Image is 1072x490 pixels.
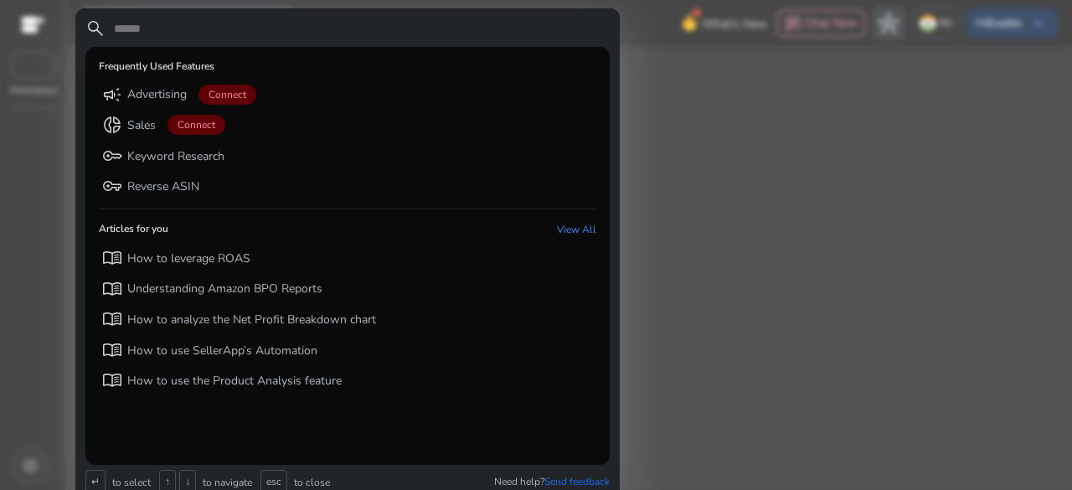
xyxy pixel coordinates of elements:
p: to select [109,476,151,489]
p: How to use SellerApp’s Automation [127,343,317,359]
p: How to analyze the Net Profit Breakdown chart [127,312,376,328]
span: Connect [167,115,225,135]
p: Understanding Amazon BPO Reports [127,281,322,297]
p: How to leverage ROAS [127,250,250,267]
span: menu_book [102,370,122,390]
span: Connect [198,85,256,105]
span: menu_book [102,309,122,329]
span: donut_small [102,115,122,135]
p: Need help? [494,475,610,488]
span: menu_book [102,340,122,360]
h6: Frequently Used Features [99,60,214,72]
p: to close [291,476,330,489]
span: search [85,18,106,39]
span: Send feedback [544,475,610,488]
span: campaign [102,85,122,105]
a: View All [557,223,596,236]
p: Sales [127,117,156,134]
p: Advertising [127,86,187,103]
span: menu_book [102,248,122,268]
span: key [102,146,122,166]
h6: Articles for you [99,223,168,236]
p: Reverse ASIN [127,178,199,195]
p: Keyword Research [127,148,224,165]
p: to navigate [199,476,252,489]
span: vpn_key [102,176,122,196]
span: menu_book [102,279,122,299]
p: How to use the Product Analysis feature [127,373,342,389]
